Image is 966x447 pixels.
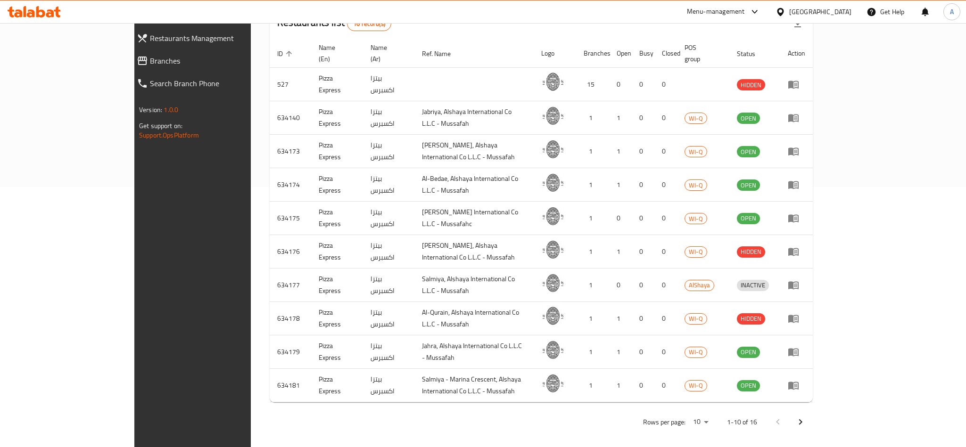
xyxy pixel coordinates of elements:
span: POS group [685,42,718,65]
span: WI-Q [685,113,707,124]
td: 0 [654,302,677,335]
td: 1 [609,369,632,402]
td: بيتزا اكسبرس [363,302,414,335]
td: 0 [654,202,677,235]
div: Menu [788,346,805,358]
span: A [950,7,954,17]
table: enhanced table [270,39,813,402]
span: Name (En) [319,42,352,65]
span: OPEN [737,347,760,358]
th: Action [780,39,813,68]
span: OPEN [737,380,760,391]
div: Menu [788,146,805,157]
td: 1 [609,135,632,168]
td: Pizza Express [311,235,363,268]
td: Pizza Express [311,268,363,302]
td: Al-Qurain, Alshaya International Co L.L.C - Mussafah [414,302,534,335]
span: Version: [139,104,162,116]
p: 1-10 of 16 [727,416,757,428]
a: Search Branch Phone [129,72,296,95]
td: 0 [632,369,654,402]
td: بيتزا اكسبرس [363,101,414,135]
td: Salmiya, Alshaya International Co L.L.C - Mussafah [414,268,534,302]
td: بيتزا اكسبرس [363,168,414,202]
td: 1 [576,202,609,235]
td: Pizza Express [311,202,363,235]
span: 1.0.0 [164,104,178,116]
td: 1 [609,235,632,268]
th: Closed [654,39,677,68]
td: 0 [654,168,677,202]
span: OPEN [737,213,760,224]
td: 1 [576,302,609,335]
td: 15 [576,68,609,101]
img: Pizza Express [541,171,565,195]
td: 0 [632,168,654,202]
td: 1 [576,168,609,202]
td: [PERSON_NAME], Alshaya International Co L.L.C - Mussafah [414,135,534,168]
td: بيتزا اكسبرس [363,335,414,369]
td: [PERSON_NAME] International Co L.L.C - Mussafahc [414,202,534,235]
td: 0 [654,369,677,402]
td: 1 [576,101,609,135]
span: OPEN [737,113,760,124]
td: Al-Bedae, Alshaya International Co L.L.C - Mussafah [414,168,534,202]
td: 1 [609,101,632,135]
td: [PERSON_NAME], Alshaya International Co L.L.C - Mussafah [414,235,534,268]
span: WI-Q [685,347,707,358]
span: Restaurants Management [150,33,288,44]
img: Pizza Express [541,204,565,228]
span: OPEN [737,146,760,157]
span: Get support on: [139,120,182,132]
td: بيتزا اكسبرس [363,369,414,402]
td: 0 [654,135,677,168]
td: 0 [654,268,677,302]
th: Logo [534,39,576,68]
span: Branches [150,55,288,66]
td: 0 [654,101,677,135]
td: 1 [576,335,609,369]
td: 0 [632,302,654,335]
img: Pizza Express [541,338,565,362]
a: Branches [129,49,296,72]
div: Menu [788,279,805,291]
td: 1 [609,302,632,335]
td: 0 [654,235,677,268]
div: OPEN [737,380,760,391]
div: OPEN [737,146,760,157]
td: Pizza Express [311,369,363,402]
img: Pizza Express [541,71,565,94]
td: 1 [576,235,609,268]
img: Pizza Express [541,305,565,328]
img: Pizza Express [541,372,565,395]
img: Pizza Express [541,104,565,128]
td: بيتزا اكسبرس [363,202,414,235]
span: HIDDEN [737,80,765,90]
td: 1 [576,135,609,168]
span: WI-Q [685,246,707,257]
img: Pizza Express [541,238,565,261]
span: Status [737,48,768,59]
span: WI-Q [685,213,707,224]
div: [GEOGRAPHIC_DATA] [789,7,851,17]
td: 0 [632,235,654,268]
a: Support.OpsPlatform [139,129,199,141]
span: Search Branch Phone [150,78,288,89]
td: بيتزا اكسبرس [363,135,414,168]
div: HIDDEN [737,313,765,325]
div: Menu [788,179,805,190]
span: HIDDEN [737,246,765,257]
p: Rows per page: [643,416,685,428]
td: Pizza Express [311,335,363,369]
span: INACTIVE [737,280,769,291]
span: AlShaya [685,280,714,291]
td: 0 [654,68,677,101]
td: 0 [609,268,632,302]
td: Pizza Express [311,168,363,202]
span: HIDDEN [737,313,765,324]
span: OPEN [737,180,760,191]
